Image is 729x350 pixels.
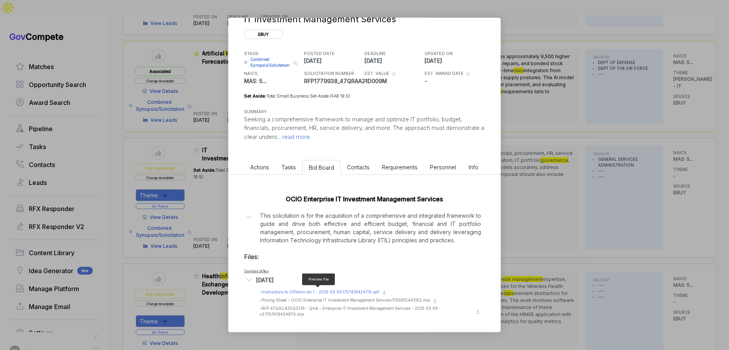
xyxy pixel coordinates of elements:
a: Download all files [244,269,269,273]
span: read more [281,133,310,140]
h5: EST. AWARD DATE [425,70,464,77]
h5: NAICS [244,70,303,77]
p: This solicitation is for the acquisition of a comprehensive and integrated framework to guide and... [260,211,481,244]
h5: EST. VALUE [364,70,389,77]
span: Contacts [347,164,370,171]
p: [DATE] [364,57,423,65]
p: [DATE] [425,57,483,65]
h5: UPDATED ON [425,50,483,57]
span: - RFP 47QACA25Q0216 - QnA - Enterprise IT Investment Management Services - 2025 09 08 - v3.175741... [260,306,441,316]
span: Info [469,164,478,171]
h5: DEADLINE [364,50,423,57]
span: - Pricing Sheet - OCIO Enterprise IT Investment Management Services.1756812441352.xlsx [260,298,430,302]
div: IT Investment Management Services [244,13,482,26]
p: Seeking a comprehensive framework to manage and optimize IT portfolio, budget, financials, procur... [244,115,485,142]
span: Set Aside: [244,93,266,99]
a: Combined Synopsis/Solicitation [244,57,291,68]
span: ebuy [244,30,283,39]
p: - [364,77,423,85]
div: [DATE] [256,276,274,284]
h3: Files: [244,252,485,261]
h5: SUMMARY [244,108,472,115]
h5: POSTED DATE [304,50,363,57]
span: - Instructions to Offerors rev 1 - 2025 09 09.1757418424715.pdf [260,290,379,294]
span: Personnel [430,164,456,171]
a: OCIO Enterprise IT Investment Management Services [286,195,443,203]
span: Actions [250,164,269,171]
span: MAS: 5 ... [244,78,267,84]
p: RFP1779938_47QRAA21D009M [304,77,363,85]
span: Total Small Business Set-Aside (FAR 19.5) [266,93,350,99]
h5: SOLICITATION NUMBER [304,70,363,77]
p: [DATE] [304,57,363,65]
span: Bid Board [309,164,334,171]
span: Requirements [382,164,418,171]
p: - [425,77,483,85]
span: Tasks [281,164,296,171]
h5: STAGE [244,50,303,57]
span: Combined Synopsis/Solicitation [250,57,291,68]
